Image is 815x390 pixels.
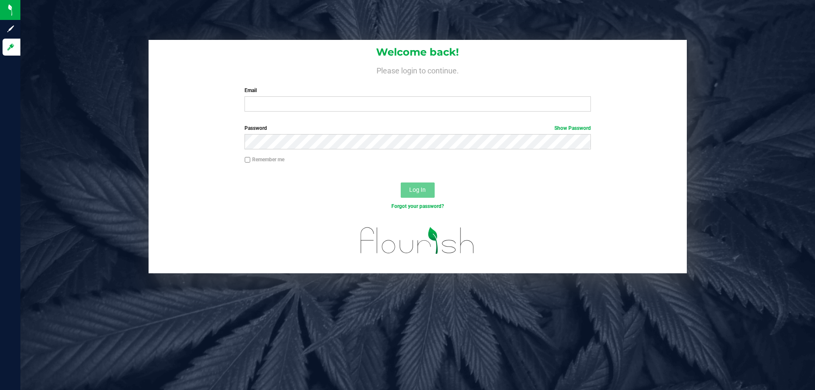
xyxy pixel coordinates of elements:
[401,182,435,198] button: Log In
[149,65,687,75] h4: Please login to continue.
[244,156,284,163] label: Remember me
[554,125,591,131] a: Show Password
[149,47,687,58] h1: Welcome back!
[6,43,15,51] inline-svg: Log in
[244,157,250,163] input: Remember me
[6,25,15,33] inline-svg: Sign up
[391,203,444,209] a: Forgot your password?
[350,219,485,262] img: flourish_logo.svg
[244,125,267,131] span: Password
[409,186,426,193] span: Log In
[244,87,590,94] label: Email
